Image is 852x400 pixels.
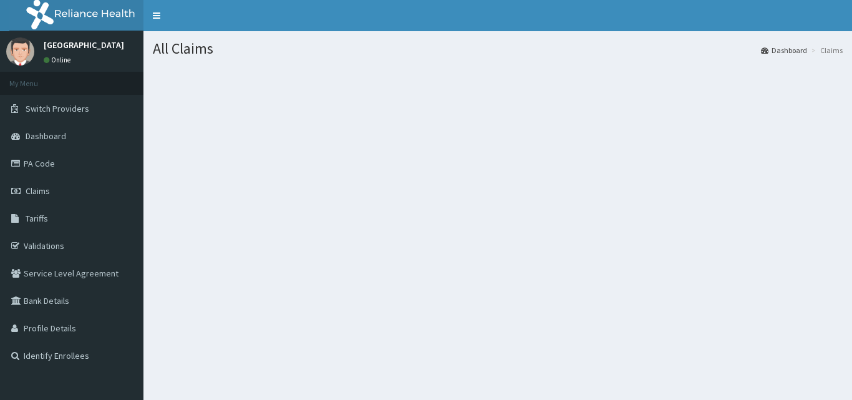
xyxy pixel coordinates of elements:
[44,41,124,49] p: [GEOGRAPHIC_DATA]
[26,130,66,142] span: Dashboard
[153,41,843,57] h1: All Claims
[26,185,50,197] span: Claims
[44,56,74,64] a: Online
[808,45,843,56] li: Claims
[6,37,34,66] img: User Image
[761,45,807,56] a: Dashboard
[26,213,48,224] span: Tariffs
[26,103,89,114] span: Switch Providers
